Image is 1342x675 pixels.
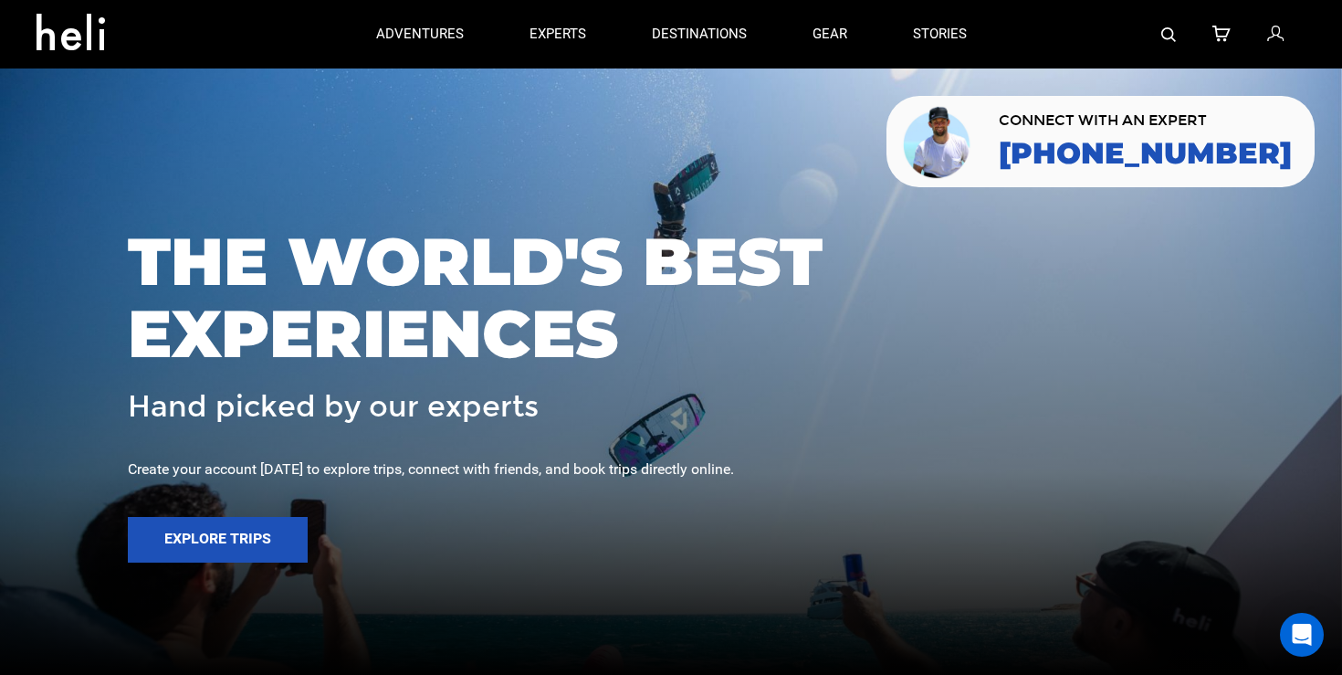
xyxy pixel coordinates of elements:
[128,459,1214,480] div: Create your account [DATE] to explore trips, connect with friends, and book trips directly online.
[128,226,1214,370] span: THE WORLD'S BEST EXPERIENCES
[376,25,464,44] p: adventures
[1280,613,1324,657] div: Open Intercom Messenger
[652,25,747,44] p: destinations
[900,103,976,180] img: contact our team
[999,113,1292,128] span: CONNECT WITH AN EXPERT
[999,137,1292,170] a: [PHONE_NUMBER]
[1161,27,1176,42] img: search-bar-icon.svg
[128,391,539,423] span: Hand picked by our experts
[128,517,308,563] button: Explore Trips
[529,25,586,44] p: experts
